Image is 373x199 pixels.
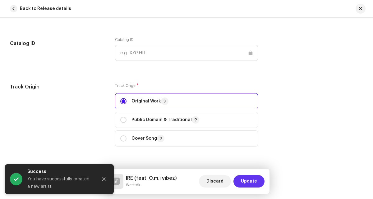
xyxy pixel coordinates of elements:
[126,182,177,188] small: IRE (feat. O.m.i vibez)
[115,37,134,42] label: Catalog ID
[115,112,258,128] p-togglebutton: Public Domain & Traditional
[115,93,258,109] p-togglebutton: Original Work
[98,173,110,185] button: Close
[115,83,258,88] label: Track Origin
[10,83,105,91] h5: Track Origin
[131,97,168,105] p: Original Work
[115,130,258,147] p-togglebutton: Cover Song
[27,168,93,175] div: Success
[131,135,164,142] p: Cover Song
[115,45,258,61] input: e.g. XYGHIT
[206,175,223,188] span: Discard
[241,175,257,188] span: Update
[27,175,93,190] div: You have successfully created a new artist
[10,37,105,50] h5: Catalog ID
[131,116,199,124] p: Public Domain & Traditional
[126,174,177,182] h5: IRE (feat. O.m.i vibez)
[199,175,231,188] button: Discard
[233,175,265,188] button: Update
